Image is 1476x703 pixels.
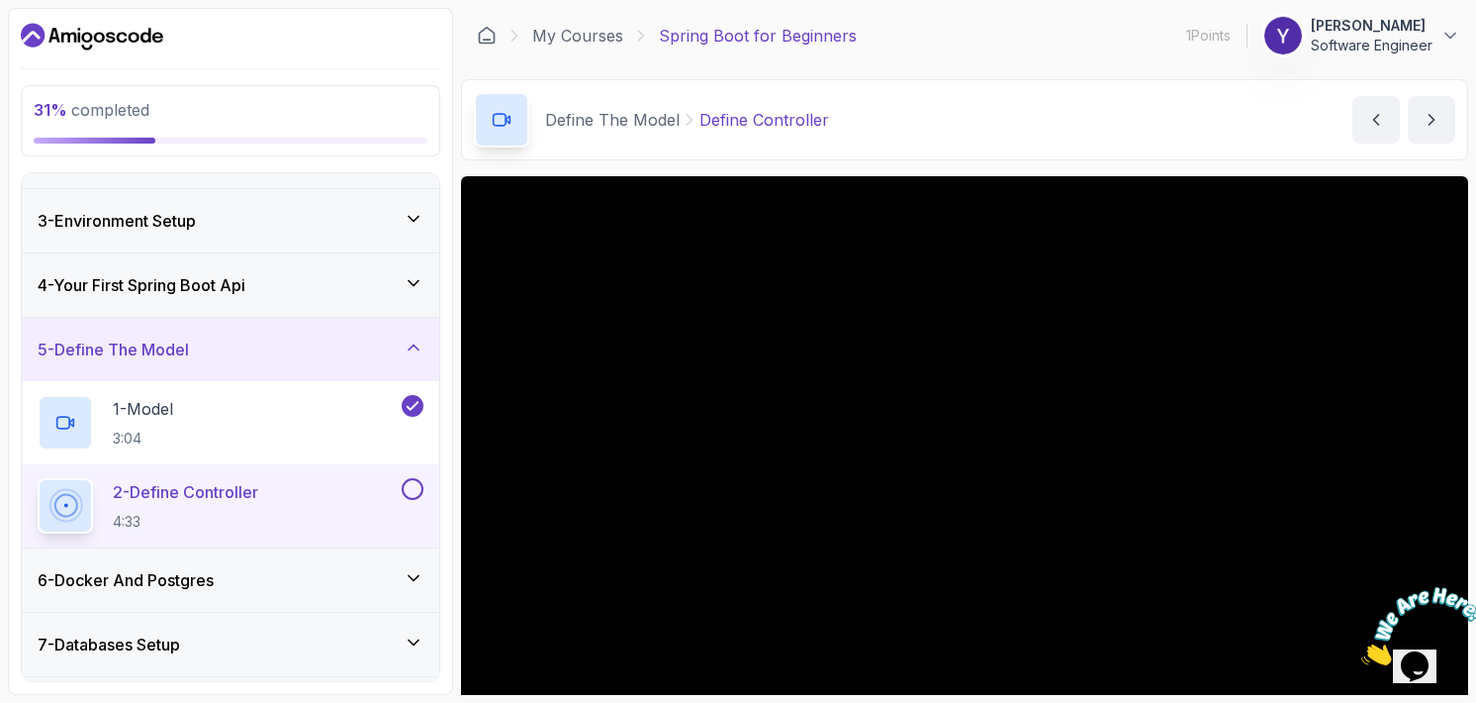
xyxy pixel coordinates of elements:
[1408,96,1455,144] button: next content
[1264,17,1302,54] img: user profile image
[22,613,439,676] button: 7-Databases Setup
[659,24,857,48] p: Spring Boot for Beginners
[21,21,163,52] a: Dashboard
[38,273,245,297] h3: 4 - Your First Spring Boot Api
[38,568,214,592] h3: 6 - Docker And Postgres
[34,100,67,120] span: 31 %
[1311,36,1432,55] p: Software Engineer
[22,253,439,317] button: 4-Your First Spring Boot Api
[113,512,258,532] p: 4:33
[1263,16,1460,55] button: user profile image[PERSON_NAME]Software Engineer
[38,633,180,656] h3: 7 - Databases Setup
[113,429,173,449] p: 3:04
[22,189,439,252] button: 3-Environment Setup
[477,26,497,46] a: Dashboard
[545,108,680,132] p: Define The Model
[113,480,258,504] p: 2 - Define Controller
[38,338,189,361] h3: 5 - Define The Model
[1186,26,1231,46] p: 1 Points
[38,209,196,233] h3: 3 - Environment Setup
[22,318,439,381] button: 5-Define The Model
[8,8,131,86] img: Chat attention grabber
[38,395,423,451] button: 1-Model3:04
[113,397,173,421] p: 1 - Model
[22,549,439,612] button: 6-Docker And Postgres
[34,100,149,120] span: completed
[1311,16,1432,36] p: [PERSON_NAME]
[1353,579,1476,673] iframe: chat widget
[532,24,623,48] a: My Courses
[38,478,423,534] button: 2-Define Controller4:33
[1352,96,1400,144] button: previous content
[699,108,829,132] p: Define Controller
